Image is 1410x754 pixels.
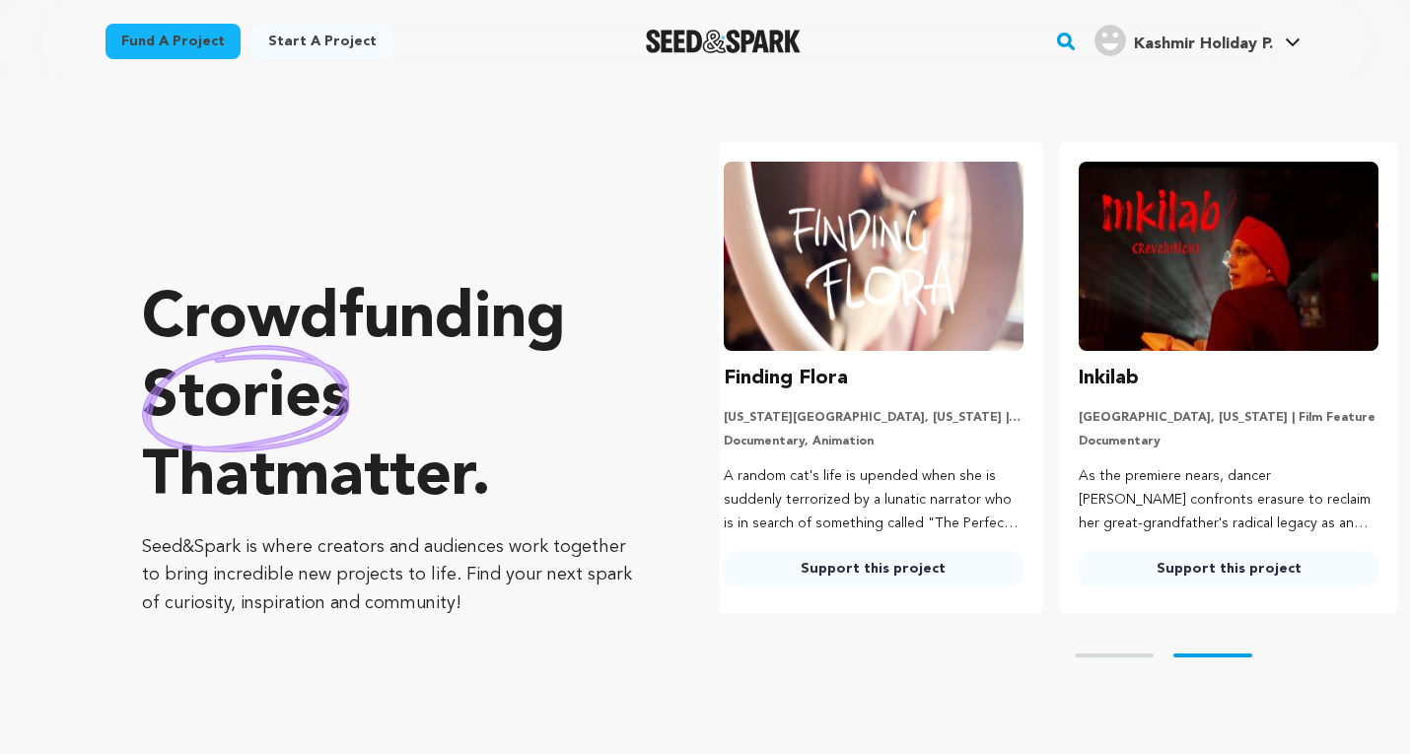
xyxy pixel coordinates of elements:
img: user.png [1094,25,1126,56]
span: matter [275,446,471,510]
a: Kashmir Holiday P.'s Profile [1091,21,1304,56]
a: Support this project [724,551,1023,586]
p: As the premiere nears, dancer [PERSON_NAME] confronts erasure to reclaim her great-grandfather's ... [1079,465,1378,535]
a: Start a project [252,24,392,59]
a: Support this project [1079,551,1378,586]
span: Kashmir Holiday P. [1134,36,1273,52]
p: A random cat's life is upended when she is suddenly terrorized by a lunatic narrator who is in se... [724,465,1023,535]
img: Inkilab image [1079,162,1378,351]
p: [GEOGRAPHIC_DATA], [US_STATE] | Film Feature [1079,410,1378,426]
h3: Inkilab [1079,363,1139,394]
p: Documentary [1079,434,1378,449]
span: Kashmir Holiday P.'s Profile [1091,21,1304,62]
img: hand sketched image [142,345,350,452]
p: Seed&Spark is where creators and audiences work together to bring incredible new projects to life... [142,533,640,618]
h3: Finding Flora [724,363,848,394]
div: Kashmir Holiday P.'s Profile [1094,25,1273,56]
p: Documentary, Animation [724,434,1023,449]
a: Fund a project [106,24,241,59]
p: [US_STATE][GEOGRAPHIC_DATA], [US_STATE] | Film Short [724,410,1023,426]
a: Seed&Spark Homepage [646,30,801,53]
img: Finding Flora image [724,162,1023,351]
p: Crowdfunding that . [142,281,640,517]
img: Seed&Spark Logo Dark Mode [646,30,801,53]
